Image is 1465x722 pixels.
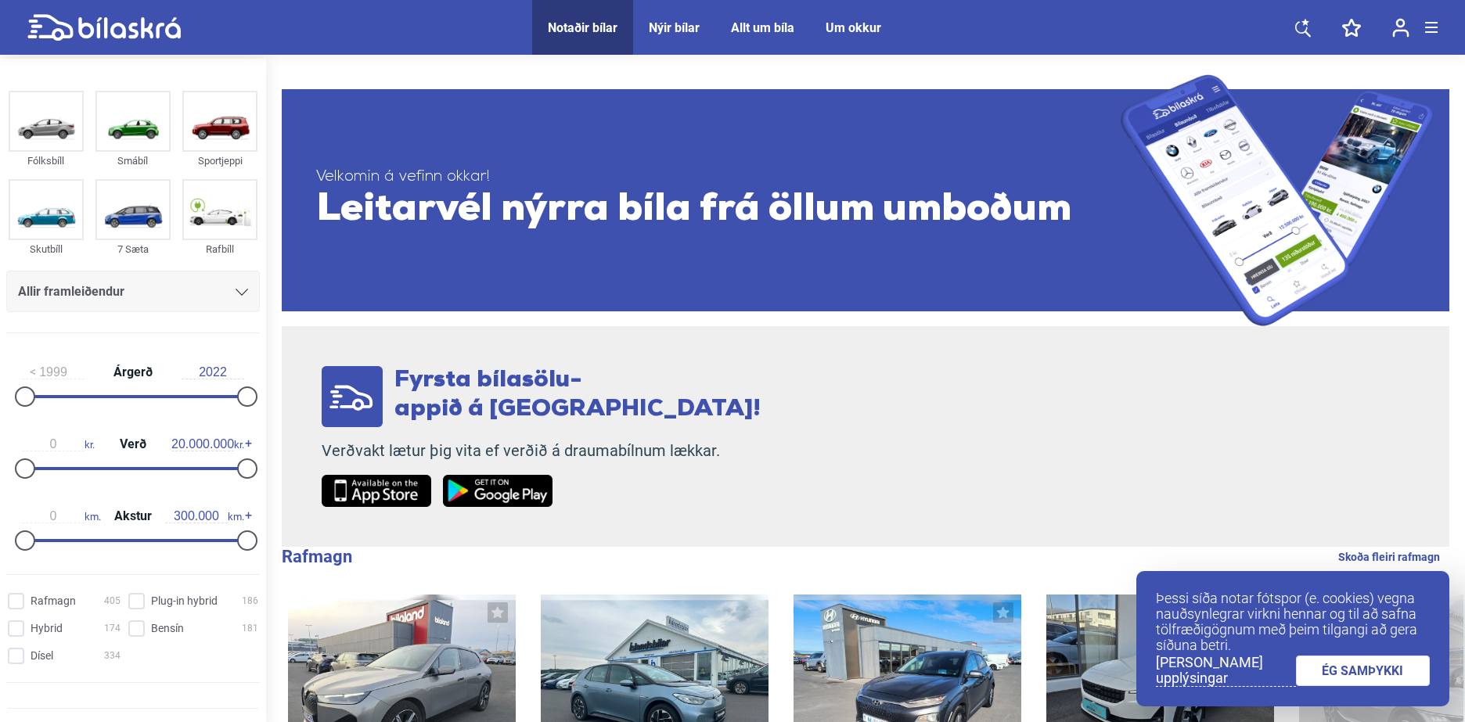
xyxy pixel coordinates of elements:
[95,240,171,258] div: 7 Sæta
[182,152,257,170] div: Sportjeppi
[116,438,150,451] span: Verð
[731,20,794,35] a: Allt um bíla
[104,593,121,609] span: 405
[316,187,1121,234] span: Leitarvél nýrra bíla frá öllum umboðum
[171,437,244,451] span: kr.
[548,20,617,35] a: Notaðir bílar
[31,593,76,609] span: Rafmagn
[104,648,121,664] span: 334
[165,509,244,523] span: km.
[316,167,1121,187] span: Velkomin á vefinn okkar!
[110,366,157,379] span: Árgerð
[22,509,101,523] span: km.
[9,240,84,258] div: Skutbíll
[242,593,258,609] span: 186
[282,74,1449,326] a: Velkomin á vefinn okkar!Leitarvél nýrra bíla frá öllum umboðum
[826,20,881,35] a: Um okkur
[9,152,84,170] div: Fólksbíll
[1338,547,1440,567] a: Skoða fleiri rafmagn
[104,620,121,637] span: 174
[1156,591,1430,653] p: Þessi síða notar fótspor (e. cookies) vegna nauðsynlegrar virkni hennar og til að safna tölfræðig...
[110,510,156,523] span: Akstur
[22,437,95,451] span: kr.
[242,620,258,637] span: 181
[95,152,171,170] div: Smábíl
[18,281,124,303] span: Allir framleiðendur
[182,240,257,258] div: Rafbíll
[1156,655,1296,687] a: [PERSON_NAME] upplýsingar
[322,441,761,461] p: Verðvakt lætur þig vita ef verðið á draumabílnum lækkar.
[1392,18,1409,38] img: user-login.svg
[31,648,53,664] span: Dísel
[282,547,352,566] b: Rafmagn
[31,620,63,637] span: Hybrid
[1296,656,1431,686] a: ÉG SAMÞYKKI
[151,593,218,609] span: Plug-in hybrid
[394,368,761,422] span: Fyrsta bílasölu- appið á [GEOGRAPHIC_DATA]!
[151,620,184,637] span: Bensín
[649,20,700,35] a: Nýir bílar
